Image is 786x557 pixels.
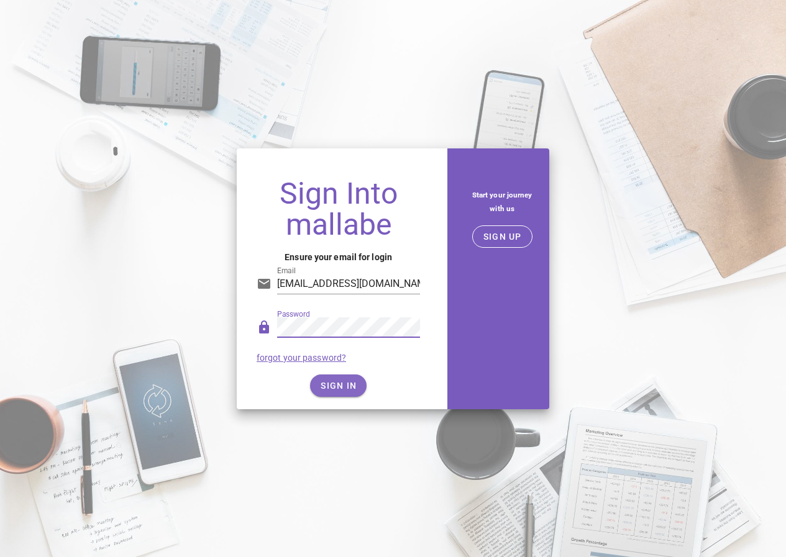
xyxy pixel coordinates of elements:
span: SIGN IN [320,381,357,391]
h5: Start your journey with us [465,188,539,215]
h1: Sign Into mallabe [257,178,420,240]
label: Email [277,266,296,276]
span: SIGN UP [483,232,522,242]
button: SIGN UP [472,225,532,248]
h4: Ensure your email for login [257,250,420,264]
label: Password [277,310,310,319]
a: forgot your password? [257,353,346,363]
button: SIGN IN [310,374,367,397]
